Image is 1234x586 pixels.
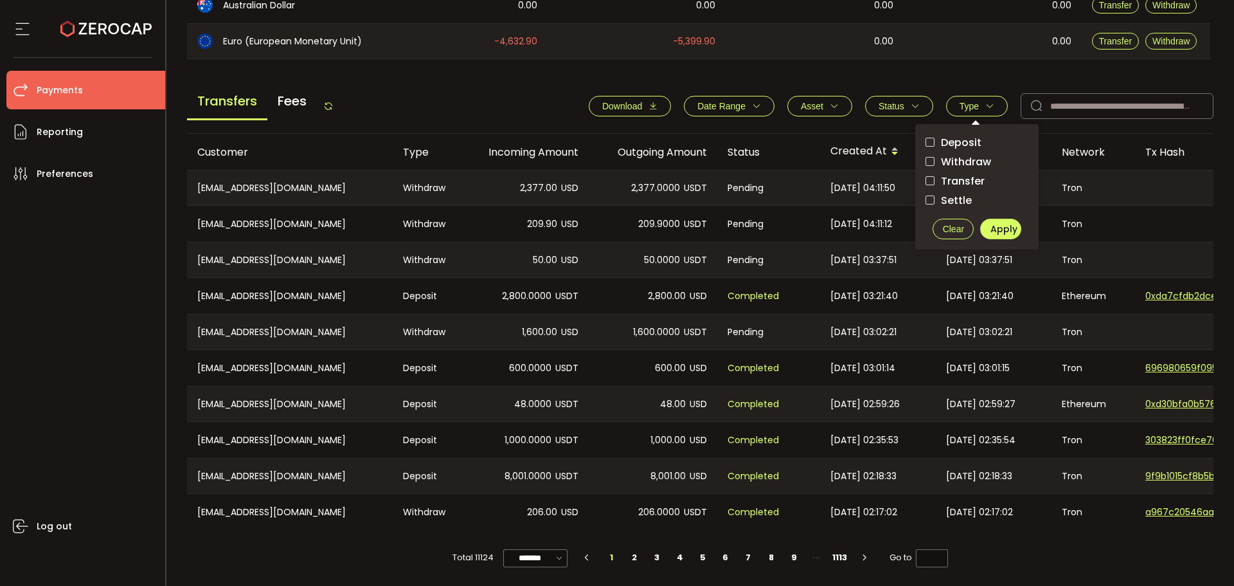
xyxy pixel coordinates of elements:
li: 6 [714,549,737,567]
span: [DATE] 02:35:54 [946,433,1015,448]
span: 50.0000 [644,253,680,268]
span: [DATE] 02:17:02 [946,505,1013,520]
li: 8 [760,549,783,567]
li: 1 [600,549,623,567]
img: eur_portfolio.svg [197,33,213,49]
span: USDT [555,397,578,412]
div: [EMAIL_ADDRESS][DOMAIN_NAME] [187,459,393,493]
button: Date Range [684,96,774,116]
span: [DATE] 02:17:02 [830,505,897,520]
span: 48.0000 [514,397,551,412]
button: Withdraw [1145,33,1197,50]
span: 1,600.0000 [633,325,680,340]
span: [DATE] 03:02:21 [946,325,1012,340]
span: Completed [728,505,779,520]
div: Created At [820,141,936,163]
span: Log out [37,517,72,536]
span: [DATE] 04:11:50 [830,181,895,196]
span: USDT [555,433,578,448]
span: -4,632.90 [494,34,537,49]
div: Status [717,145,820,160]
div: Tron [1051,422,1135,458]
button: Asset [787,96,852,116]
span: 1,000.00 [650,433,686,448]
span: [DATE] 03:01:15 [946,361,1010,376]
span: Payments [37,81,83,100]
span: USD [690,433,707,448]
span: -5,399.90 [673,34,715,49]
span: Transfer [934,175,985,187]
div: Tron [1051,243,1135,277]
span: USDT [684,505,707,520]
button: Apply [980,219,1021,239]
span: Euro (European Monetary Unit) [223,35,362,48]
span: Apply [990,223,1017,235]
div: Network [1051,145,1135,160]
span: Total 11124 [452,549,494,567]
div: [EMAIL_ADDRESS][DOMAIN_NAME] [187,243,393,277]
span: Status [879,101,904,111]
span: [DATE] 02:18:33 [830,469,897,484]
span: [DATE] 02:59:26 [830,397,900,412]
span: Transfers [187,84,267,120]
span: 0.00 [1052,34,1071,49]
div: Tron [1051,315,1135,349]
span: 0.00 [874,34,893,49]
li: 3 [646,549,669,567]
span: 2,800.0000 [502,289,551,304]
button: Transfer [1092,33,1140,50]
span: Download [602,101,642,111]
span: USD [690,397,707,412]
div: Deposit [393,422,460,458]
div: Withdraw [393,315,460,349]
span: Completed [728,469,779,484]
span: Fees [267,84,317,118]
span: Go to [890,549,948,567]
div: Deposit [393,459,460,493]
li: 2 [623,549,646,567]
div: Deposit [393,387,460,421]
div: Tron [1051,494,1135,530]
span: [DATE] 02:18:33 [946,469,1012,484]
span: Pending [728,325,764,340]
span: Completed [728,433,779,448]
span: Completed [728,289,779,304]
span: [DATE] 03:37:51 [946,253,1012,268]
span: USDT [684,181,707,196]
span: 600.0000 [509,361,551,376]
div: Withdraw [393,243,460,277]
div: Tron [1051,170,1135,205]
div: Tron [1051,350,1135,386]
span: USD [561,181,578,196]
div: [EMAIL_ADDRESS][DOMAIN_NAME] [187,206,393,242]
div: [EMAIL_ADDRESS][DOMAIN_NAME] [187,494,393,530]
span: [DATE] 03:21:40 [946,289,1014,304]
div: Incoming Amount [460,145,589,160]
iframe: Chat Widget [1170,524,1234,586]
span: Pending [728,181,764,196]
span: Withdraw [1152,36,1190,46]
span: USDT [555,361,578,376]
span: 50.00 [533,253,557,268]
span: 209.9000 [638,217,680,232]
div: Ethereum [1051,387,1135,421]
span: Pending [728,217,764,232]
span: [DATE] 03:37:51 [830,253,897,268]
span: [DATE] 02:59:27 [946,397,1015,412]
div: Withdraw [393,494,460,530]
span: 1,000.0000 [505,433,551,448]
div: Tron [1051,206,1135,242]
div: [EMAIL_ADDRESS][DOMAIN_NAME] [187,315,393,349]
span: 206.00 [527,505,557,520]
span: USD [690,289,707,304]
span: Completed [728,361,779,376]
span: 1,600.00 [522,325,557,340]
span: 600.00 [655,361,686,376]
div: Outgoing Amount [589,145,717,160]
span: USD [561,217,578,232]
span: USD [561,253,578,268]
span: Settle [934,194,972,206]
span: USD [561,325,578,340]
div: Type [393,145,460,160]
